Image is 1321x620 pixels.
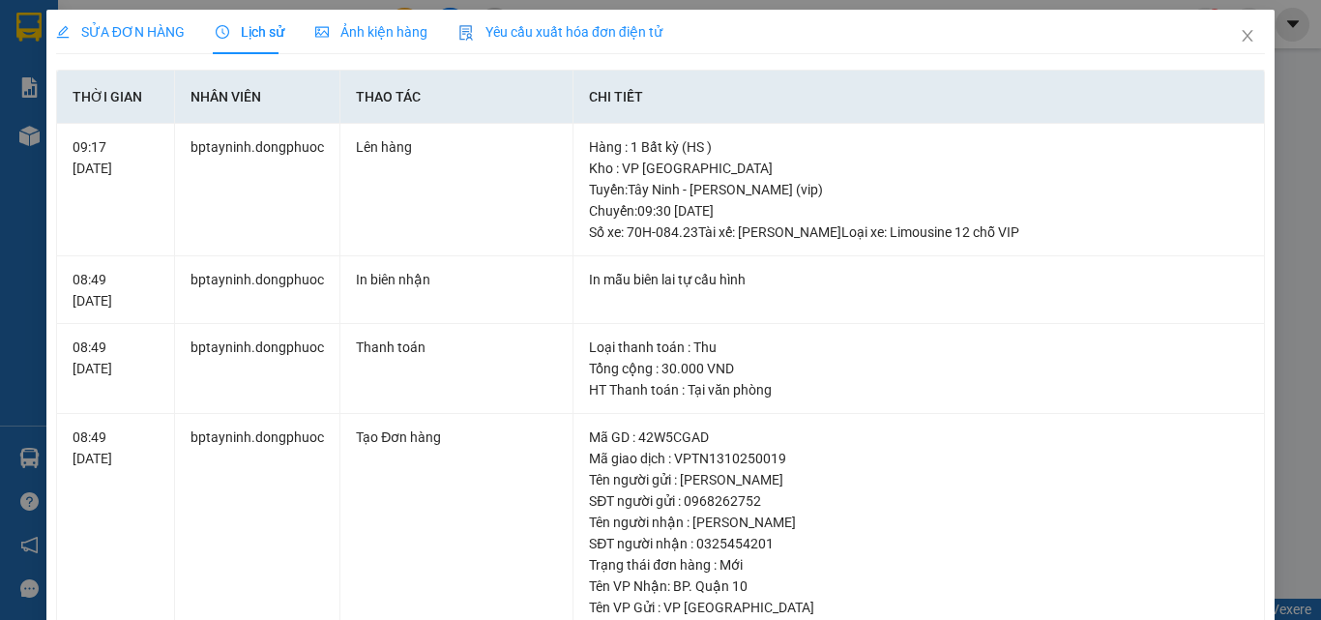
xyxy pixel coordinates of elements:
[315,25,329,39] span: picture
[216,24,284,40] span: Lịch sử
[73,269,159,311] div: 08:49 [DATE]
[589,448,1248,469] div: Mã giao dịch : VPTN1310250019
[589,533,1248,554] div: SĐT người nhận : 0325454201
[573,71,1265,124] th: Chi tiết
[175,324,340,414] td: bptayninh.dongphuoc
[315,24,427,40] span: Ảnh kiện hàng
[589,490,1248,512] div: SĐT người gửi : 0968262752
[589,512,1248,533] div: Tên người nhận : [PERSON_NAME]
[216,25,229,39] span: clock-circle
[589,158,1248,179] div: Kho : VP [GEOGRAPHIC_DATA]
[340,71,573,124] th: Thao tác
[175,256,340,325] td: bptayninh.dongphuoc
[356,269,557,290] div: In biên nhận
[589,597,1248,618] div: Tên VP Gửi : VP [GEOGRAPHIC_DATA]
[73,136,159,179] div: 09:17 [DATE]
[458,24,662,40] span: Yêu cầu xuất hóa đơn điện tử
[589,136,1248,158] div: Hàng : 1 Bất kỳ (HS )
[589,554,1248,576] div: Trạng thái đơn hàng : Mới
[356,136,557,158] div: Lên hàng
[589,179,1248,243] div: Tuyến : Tây Ninh - [PERSON_NAME] (vip) Chuyến: 09:30 [DATE] Số xe: 70H-084.23 Tài xế: [PERSON_NAM...
[1240,28,1255,44] span: close
[175,71,340,124] th: Nhân viên
[56,24,185,40] span: SỬA ĐƠN HÀNG
[589,576,1248,597] div: Tên VP Nhận: BP. Quận 10
[589,269,1248,290] div: In mẫu biên lai tự cấu hình
[73,337,159,379] div: 08:49 [DATE]
[458,25,474,41] img: icon
[356,337,557,358] div: Thanh toán
[1220,10,1275,64] button: Close
[589,337,1248,358] div: Loại thanh toán : Thu
[589,469,1248,490] div: Tên người gửi : [PERSON_NAME]
[589,427,1248,448] div: Mã GD : 42W5CGAD
[175,124,340,256] td: bptayninh.dongphuoc
[589,358,1248,379] div: Tổng cộng : 30.000 VND
[56,25,70,39] span: edit
[356,427,557,448] div: Tạo Đơn hàng
[589,379,1248,400] div: HT Thanh toán : Tại văn phòng
[57,71,175,124] th: Thời gian
[73,427,159,469] div: 08:49 [DATE]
